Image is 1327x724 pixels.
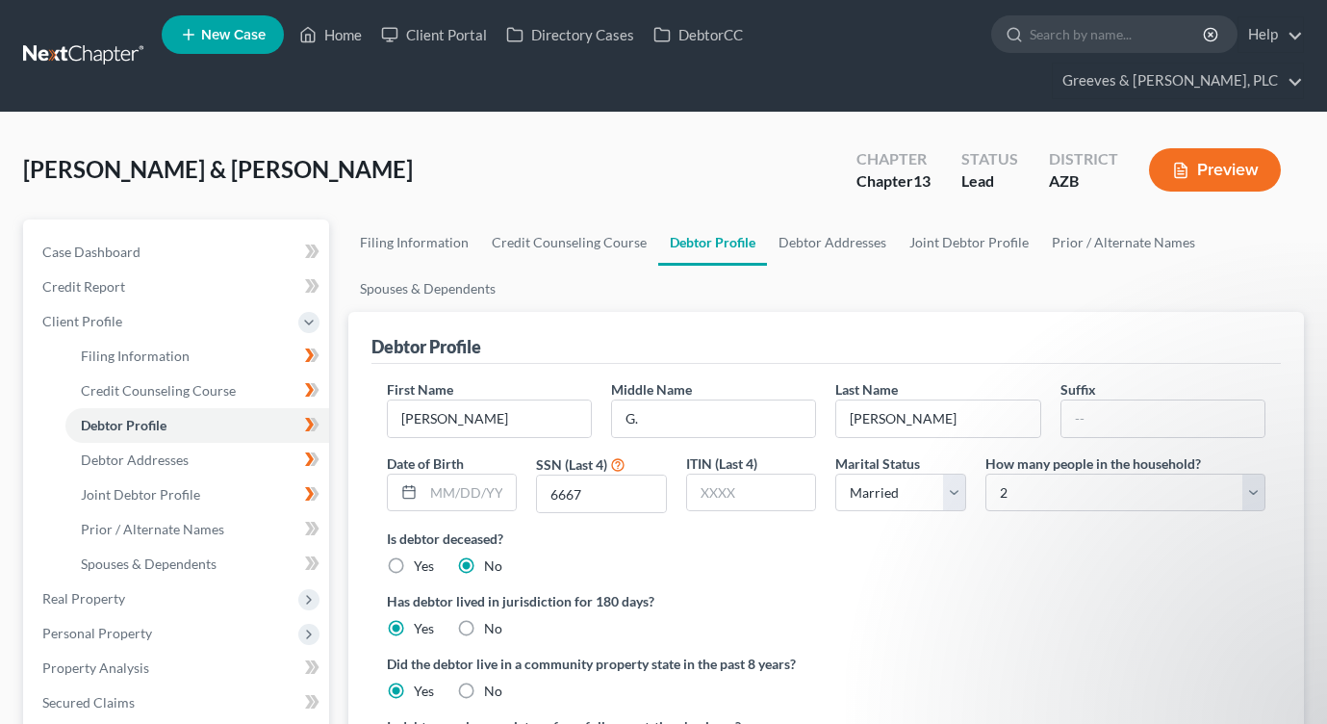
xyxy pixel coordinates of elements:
span: Real Property [42,590,125,607]
label: How many people in the household? [985,453,1201,474]
a: DebtorCC [644,17,753,52]
input: -- [836,401,1039,437]
a: Property Analysis [27,651,329,685]
button: Preview [1149,148,1281,192]
div: Chapter [856,148,931,170]
a: Directory Cases [497,17,644,52]
span: 13 [913,171,931,190]
div: District [1049,148,1118,170]
label: Yes [414,619,434,638]
label: Did the debtor live in a community property state in the past 8 years? [387,654,1265,674]
iframe: Intercom live chat [1262,659,1308,705]
label: Yes [414,682,434,701]
input: XXXX [537,476,666,512]
span: New Case [201,28,266,42]
label: Has debtor lived in jurisdiction for 180 days? [387,591,1265,611]
span: Filing Information [81,348,190,364]
input: MM/DD/YYYY [423,475,517,511]
a: Secured Claims [27,685,329,720]
a: Debtor Addresses [65,443,329,478]
span: Client Profile [42,313,122,329]
label: Middle Name [611,379,692,400]
a: Filing Information [65,339,329,374]
label: Marital Status [835,453,920,474]
span: Personal Property [42,625,152,641]
span: Joint Debtor Profile [81,486,200,503]
a: Debtor Profile [658,220,767,266]
a: Credit Counseling Course [480,220,658,266]
a: Debtor Addresses [767,220,898,266]
span: Debtor Addresses [81,452,189,468]
span: Debtor Profile [81,417,166,433]
a: Spouses & Dependents [348,266,507,312]
a: Debtor Profile [65,408,329,443]
label: Date of Birth [387,453,464,474]
span: Credit Report [42,278,125,295]
label: Is debtor deceased? [387,529,1265,549]
label: First Name [387,379,453,400]
a: Joint Debtor Profile [65,478,329,512]
label: Last Name [835,379,898,400]
div: Lead [961,170,1018,193]
label: No [484,556,502,576]
span: Case Dashboard [42,244,140,260]
a: Prior / Alternate Names [1040,220,1207,266]
a: Client Portal [371,17,497,52]
input: XXXX [687,475,816,511]
label: Yes [414,556,434,576]
span: Secured Claims [42,694,135,711]
a: Credit Counseling Course [65,374,329,408]
label: ITIN (Last 4) [686,453,757,474]
span: [PERSON_NAME] & [PERSON_NAME] [23,155,413,183]
a: Joint Debtor Profile [898,220,1040,266]
a: Filing Information [348,220,480,266]
span: Prior / Alternate Names [81,521,224,537]
input: -- [1061,401,1264,437]
div: Debtor Profile [371,335,481,358]
div: Status [961,148,1018,170]
label: No [484,682,502,701]
div: Chapter [856,170,931,193]
a: Home [290,17,371,52]
span: Credit Counseling Course [81,382,236,399]
span: Spouses & Dependents [81,556,217,572]
a: Help [1238,17,1303,52]
input: M.I [612,401,815,437]
a: Case Dashboard [27,235,329,270]
input: -- [388,401,591,437]
input: Search by name... [1030,16,1206,52]
a: Prior / Alternate Names [65,512,329,547]
div: AZB [1049,170,1118,193]
a: Credit Report [27,270,329,304]
label: No [484,619,502,638]
a: Spouses & Dependents [65,547,329,582]
label: Suffix [1060,379,1096,400]
label: SSN (Last 4) [536,454,607,475]
span: Property Analysis [42,659,149,676]
a: Greeves & [PERSON_NAME], PLC [1053,64,1303,98]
